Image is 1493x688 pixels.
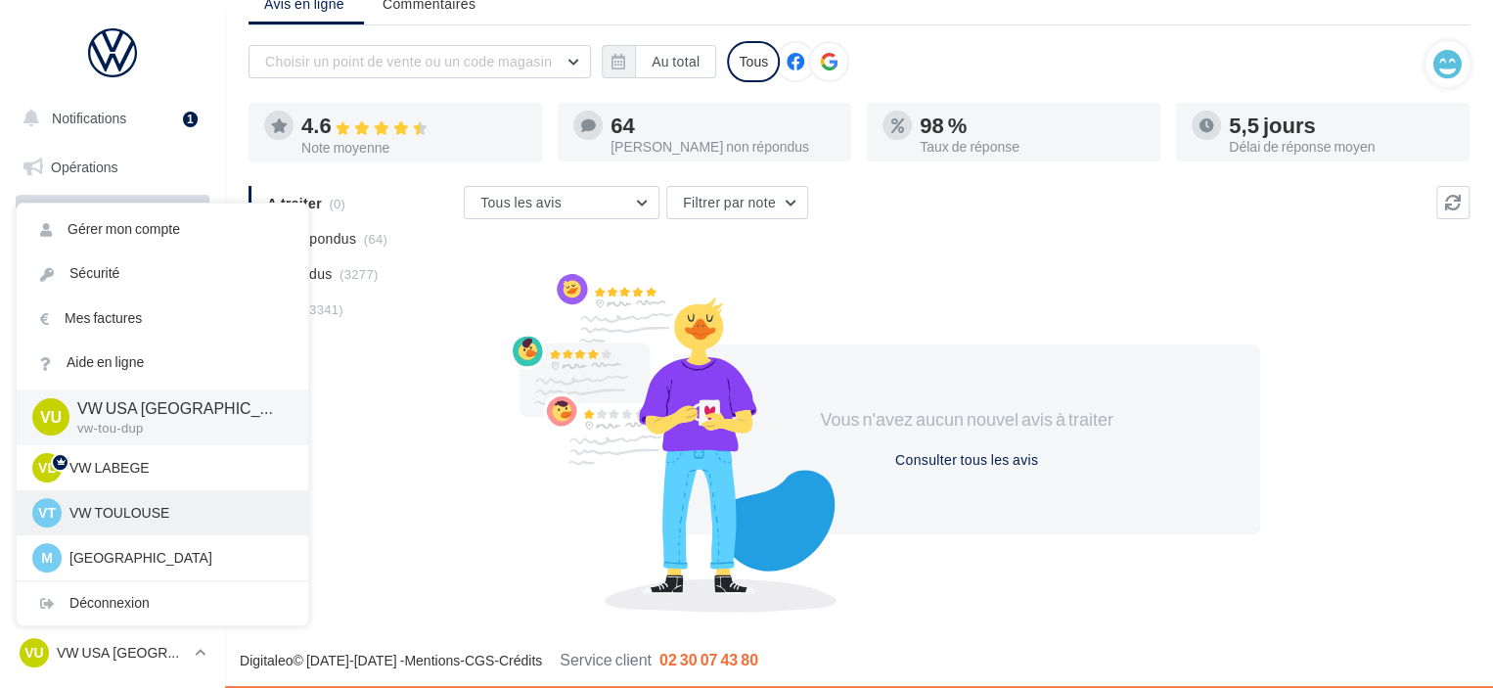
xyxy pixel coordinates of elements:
[52,110,126,126] span: Notifications
[12,295,213,336] a: Campagnes
[602,45,716,78] button: Au total
[560,650,652,668] span: Service client
[57,643,187,663] p: VW USA [GEOGRAPHIC_DATA]
[12,147,213,188] a: Opérations
[727,41,780,82] div: Tous
[38,503,56,523] span: VT
[17,297,308,341] a: Mes factures
[51,159,117,175] span: Opérations
[301,141,526,155] div: Note moyenne
[17,252,308,296] a: Sécurité
[1229,115,1454,136] div: 5,5 jours
[17,341,308,385] a: Aide en ligne
[240,652,293,668] a: Digitaleo
[666,186,808,219] button: Filtrer par note
[499,652,542,668] a: Crédits
[12,98,205,139] button: Notifications 1
[611,140,836,154] div: [PERSON_NAME] non répondus
[17,581,308,625] div: Déconnexion
[798,407,1135,433] div: Vous n'avez aucun nouvel avis à traiter
[364,231,387,247] span: (64)
[464,186,659,219] button: Tous les avis
[265,53,552,69] span: Choisir un point de vente ou un code magasin
[920,140,1145,154] div: Taux de réponse
[240,652,758,668] span: © [DATE]-[DATE] - - -
[183,112,198,127] div: 1
[12,440,213,482] a: Calendrier
[38,458,56,478] span: VL
[12,488,213,546] a: PLV et print personnalisable
[304,301,343,317] span: (3341)
[77,420,277,437] p: vw-tou-dup
[16,634,209,671] a: VU VW USA [GEOGRAPHIC_DATA]
[465,652,494,668] a: CGS
[12,391,213,433] a: Médiathèque
[17,207,308,252] a: Gérer mon compte
[480,194,562,210] span: Tous les avis
[339,266,379,282] span: (3277)
[12,195,213,237] a: Boîte de réception
[920,115,1145,136] div: 98 %
[12,246,213,287] a: Visibilité en ligne
[40,406,62,429] span: VU
[659,650,758,668] span: 02 30 07 43 80
[1229,140,1454,154] div: Délai de réponse moyen
[301,115,526,137] div: 4.6
[887,448,1046,472] button: Consulter tous les avis
[249,45,591,78] button: Choisir un point de vente ou un code magasin
[611,115,836,136] div: 64
[404,652,460,668] a: Mentions
[267,229,356,249] span: Non répondus
[12,343,213,384] a: Contacts
[24,643,43,663] span: VU
[77,397,277,420] p: VW USA [GEOGRAPHIC_DATA]
[12,554,213,612] a: Campagnes DataOnDemand
[41,548,53,568] span: M
[69,458,285,478] p: VW LABEGE
[69,548,285,568] p: [GEOGRAPHIC_DATA]
[69,503,285,523] p: VW TOULOUSE
[635,45,716,78] button: Au total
